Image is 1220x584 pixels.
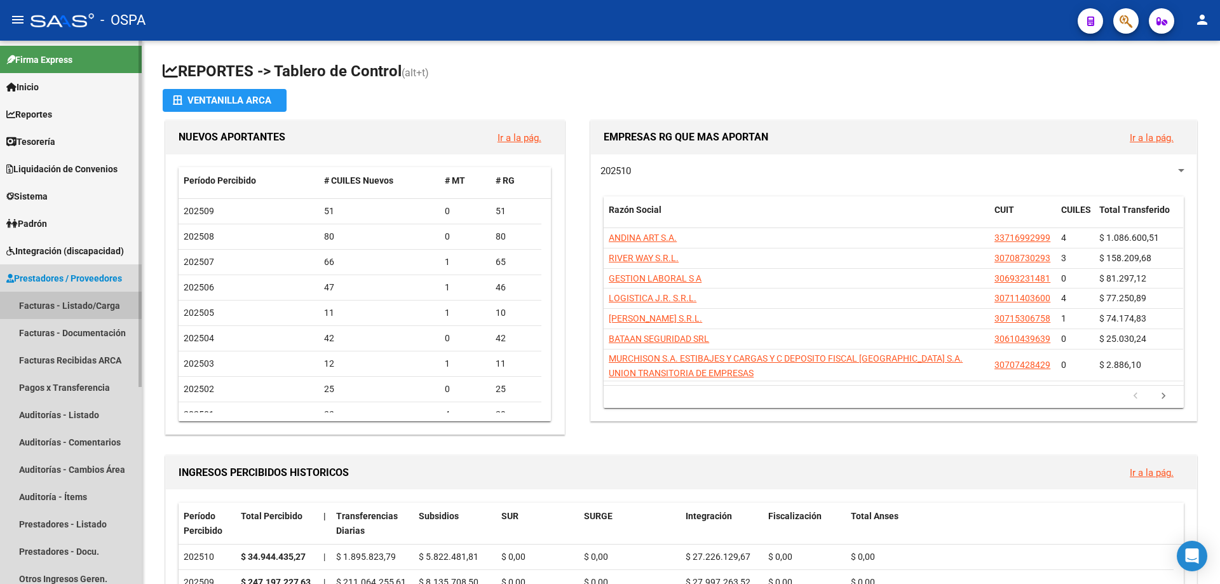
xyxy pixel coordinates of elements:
span: 30610439639 [994,334,1050,344]
span: $ 1.895.823,79 [336,552,396,562]
datatable-header-cell: | [318,503,331,545]
datatable-header-cell: Período Percibido [179,503,236,545]
span: 202510 [600,165,631,177]
span: 4 [1061,293,1066,303]
span: 30711403600 [994,293,1050,303]
span: GESTION LABORAL S A [609,273,701,283]
span: Inicio [6,80,39,94]
mat-icon: menu [10,12,25,27]
datatable-header-cell: # CUILES Nuevos [319,167,440,194]
span: 30707428429 [994,360,1050,370]
span: Tesorería [6,135,55,149]
span: 202501 [184,409,214,419]
span: $ 5.822.481,81 [419,552,478,562]
span: CUILES [1061,205,1091,215]
span: # RG [496,175,515,186]
span: $ 27.226.129,67 [686,552,750,562]
span: NUEVOS APORTANTES [179,131,285,143]
datatable-header-cell: Total Transferido [1094,196,1183,238]
div: Ventanilla ARCA [173,89,276,112]
div: 0 [445,229,485,244]
span: $ 2.886,10 [1099,360,1141,370]
datatable-header-cell: Total Anses [846,503,1174,545]
div: 0 [445,204,485,219]
datatable-header-cell: Período Percibido [179,167,319,194]
datatable-header-cell: Fiscalización [763,503,846,545]
span: 4 [1061,233,1066,243]
span: Integración [686,511,732,521]
div: 1 [445,280,485,295]
span: Total Percibido [241,511,302,521]
span: Firma Express [6,53,72,67]
span: 202505 [184,308,214,318]
div: 66 [324,255,435,269]
span: Fiscalización [768,511,822,521]
span: BATAAN SEGURIDAD SRL [609,334,709,344]
div: 4 [445,407,485,422]
div: 42 [324,331,435,346]
div: 0 [445,331,485,346]
div: 11 [496,357,536,371]
span: $ 1.086.600,51 [1099,233,1159,243]
datatable-header-cell: SUR [496,503,579,545]
div: 46 [496,280,536,295]
datatable-header-cell: CUILES [1056,196,1094,238]
div: 29 [496,407,536,422]
span: SURGE [584,511,613,521]
a: Ir a la pág. [498,132,541,144]
datatable-header-cell: Subsidios [414,503,496,545]
span: # CUILES Nuevos [324,175,393,186]
div: 51 [496,204,536,219]
button: Ir a la pág. [1120,461,1184,484]
span: Prestadores / Proveedores [6,271,122,285]
span: 202509 [184,206,214,216]
span: Período Percibido [184,511,222,536]
div: 25 [324,382,435,397]
span: 202507 [184,257,214,267]
datatable-header-cell: # RG [491,167,541,194]
div: 33 [324,407,435,422]
div: 51 [324,204,435,219]
datatable-header-cell: SURGE [579,503,681,545]
div: 25 [496,382,536,397]
div: 80 [496,229,536,244]
button: Ventanilla ARCA [163,89,287,112]
div: 1 [445,357,485,371]
span: Integración (discapacidad) [6,244,124,258]
span: EMPRESAS RG QUE MAS APORTAN [604,131,768,143]
div: 47 [324,280,435,295]
a: go to previous page [1123,390,1148,404]
datatable-header-cell: Integración [681,503,763,545]
span: 202502 [184,384,214,394]
h1: REPORTES -> Tablero de Control [163,61,1200,83]
span: $ 74.174,83 [1099,313,1146,323]
a: go to next page [1151,390,1176,404]
div: 1 [445,255,485,269]
span: CUIT [994,205,1014,215]
button: Ir a la pág. [1120,126,1184,149]
span: Período Percibido [184,175,256,186]
button: Ir a la pág. [487,126,552,149]
span: - OSPA [100,6,146,34]
span: $ 158.209,68 [1099,253,1151,263]
mat-icon: person [1195,12,1210,27]
div: 202510 [184,550,231,564]
div: 0 [445,382,485,397]
div: 80 [324,229,435,244]
datatable-header-cell: Transferencias Diarias [331,503,414,545]
span: 3 [1061,253,1066,263]
span: 33716992999 [994,233,1050,243]
span: RIVER WAY S.R.L. [609,253,679,263]
span: 30715306758 [994,313,1050,323]
strong: $ 34.944.435,27 [241,552,306,562]
div: 12 [324,357,435,371]
span: INGRESOS PERCIBIDOS HISTORICOS [179,466,349,479]
span: 1 [1061,313,1066,323]
span: 202503 [184,358,214,369]
span: Transferencias Diarias [336,511,398,536]
span: $ 0,00 [768,552,792,562]
div: 10 [496,306,536,320]
span: 0 [1061,334,1066,344]
span: | [323,552,325,562]
div: 65 [496,255,536,269]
